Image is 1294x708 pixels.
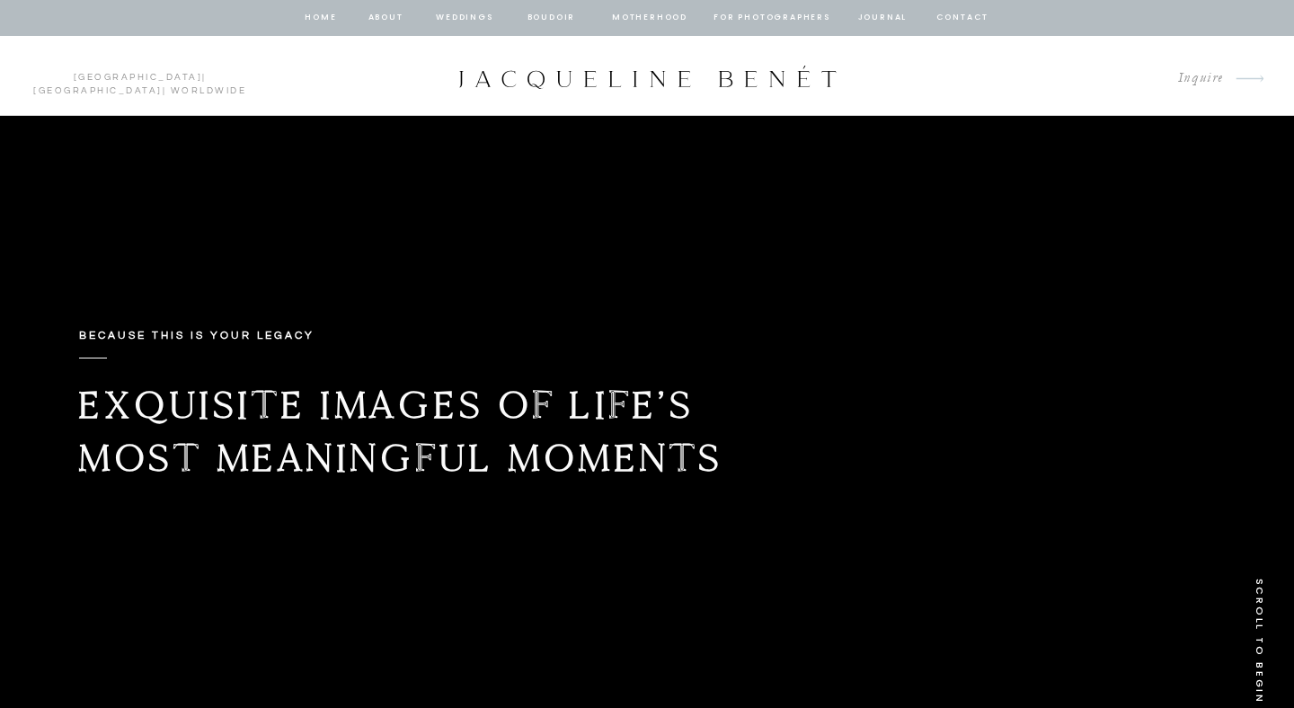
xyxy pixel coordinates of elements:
a: BOUDOIR [526,10,577,26]
a: Weddings [434,10,495,26]
p: | | Worldwide [25,71,254,82]
b: Because this is your legacy [79,330,315,341]
a: contact [934,10,991,26]
a: home [304,10,338,26]
a: [GEOGRAPHIC_DATA] [74,73,203,82]
b: Exquisite images of life’s most meaningful moments [78,381,723,482]
a: Motherhood [612,10,687,26]
a: for photographers [713,10,830,26]
a: about [367,10,404,26]
a: [GEOGRAPHIC_DATA] [33,86,163,95]
a: journal [855,10,910,26]
a: Inquire [1164,66,1224,91]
